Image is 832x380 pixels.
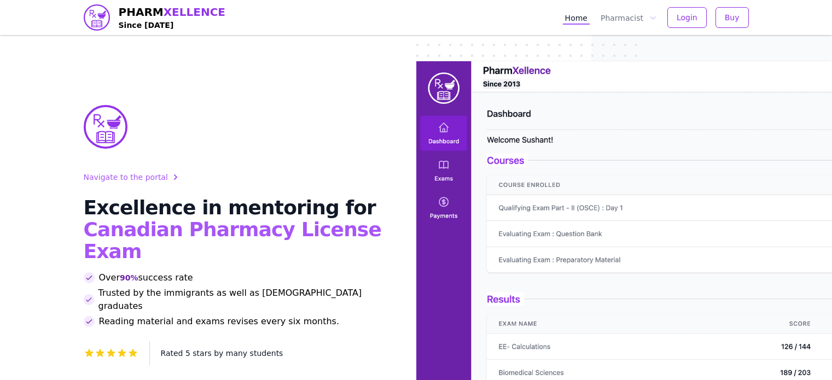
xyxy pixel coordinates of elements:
span: Canadian Pharmacy License Exam [84,218,381,262]
span: Buy [725,12,740,23]
span: Login [677,12,697,23]
a: Home [563,10,590,25]
span: Trusted by the immigrants as well as [DEMOGRAPHIC_DATA] graduates [98,287,390,313]
span: PHARM [119,4,226,20]
img: PharmXellence Logo [84,105,127,149]
span: XELLENCE [164,5,225,19]
span: Rated 5 stars by many students [161,349,283,358]
img: PharmXellence logo [84,4,110,31]
span: 90% [120,272,138,283]
span: Excellence in mentoring for [84,196,376,219]
button: Login [667,7,707,28]
span: Navigate to the portal [84,172,168,183]
span: Over success rate [99,271,193,284]
span: Reading material and exams revises every six months. [99,315,340,328]
button: Pharmacist [598,10,659,25]
h4: Since [DATE] [119,20,226,31]
button: Buy [715,7,749,28]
